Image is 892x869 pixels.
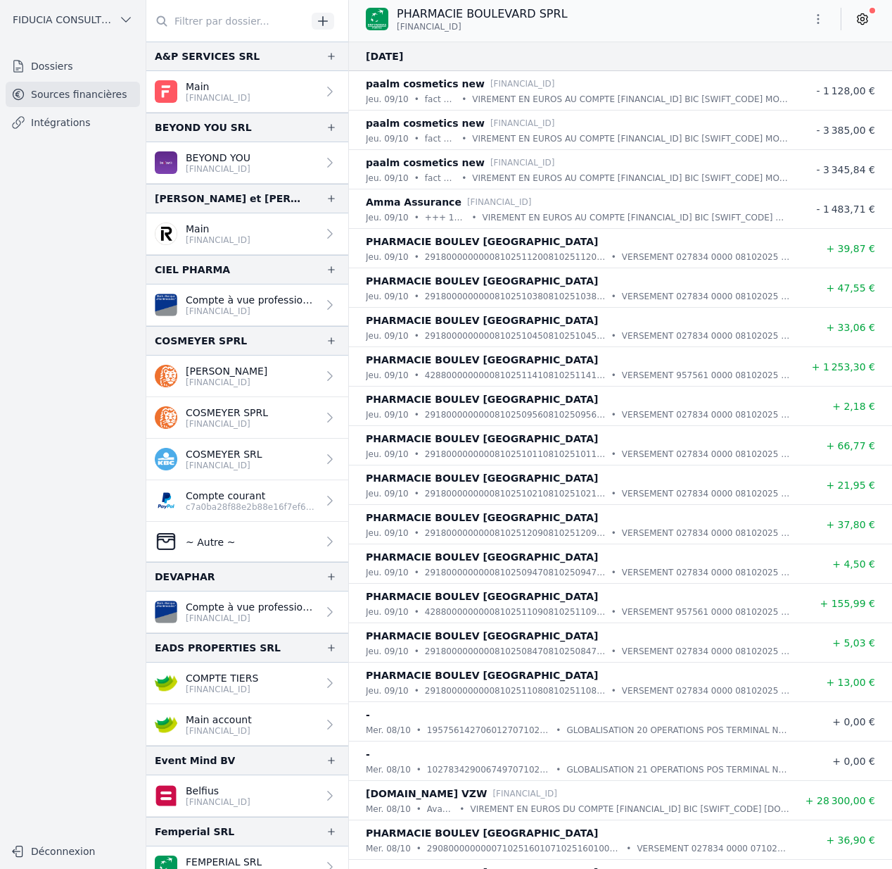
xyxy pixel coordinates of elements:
div: • [414,250,419,264]
p: VERSEMENT 027834 0000 08102025 291 EXECUTE LE 08/10 REFERENCE BANQUE : 2510081940311836 DATE VALE... [622,487,791,501]
p: Compte à vue professionnel [186,293,317,307]
p: jeu. 09/10 [366,329,409,343]
p: VIREMENT EN EUROS AU COMPTE [FINANCIAL_ID] BIC [SWIFT_CODE] MOBILE BANKING PAALM COSMETICS NEW CO... [472,92,791,106]
img: PAYPAL_PPLXLULL.png [155,489,177,512]
span: + 5,03 € [832,637,875,649]
span: + 33,06 € [826,322,875,333]
p: PHARMACIE BOULEV [GEOGRAPHIC_DATA] [366,430,598,447]
a: Main [FINANCIAL_ID] [146,71,348,113]
span: + 66,77 € [826,440,875,451]
span: + 28 300,00 € [805,795,875,806]
a: Dossiers [6,54,140,79]
p: [FINANCIAL_ID] [186,92,250,104]
img: CleanShot-202025-05-26-20at-2016.10.27-402x.png [155,530,177,553]
div: Femperial SRL [155,823,234,840]
p: [FINANCIAL_ID] [490,116,555,130]
div: • [611,447,616,461]
p: Main [186,222,250,236]
div: • [611,250,616,264]
p: VERSEMENT 027834 0000 08102025 291 EXECUTE LE 08/10 REFERENCE BANQUE : 2510081940311791 DATE VALE... [622,565,791,580]
a: Compte à vue professionnel [FINANCIAL_ID] [146,285,348,326]
div: • [414,565,419,580]
span: - 3 385,00 € [816,125,875,136]
p: fact 20250801-04057 [425,132,456,146]
span: + 0,00 € [832,716,875,727]
p: VERSEMENT 027834 0000 07102025 290 REFERENCE BANQUE : 2510081017113984 DATE VALEUR : [DATE] [637,842,791,856]
div: • [556,763,561,777]
span: + 155,99 € [820,598,875,609]
img: BEOBANK_CTBKBEBX.png [155,151,177,174]
div: • [611,526,616,540]
div: • [611,408,616,422]
img: BNP_BE_BUSINESS_GEBABEBB.png [366,8,388,30]
div: • [416,802,421,816]
p: Compte à vue professionnel [186,600,317,614]
div: CIEL PHARMA [155,261,230,278]
div: • [611,684,616,698]
p: [FINANCIAL_ID] [186,796,250,808]
p: 291800000000081025102108102510210000000000000000 00032999600032999600000000000000000 1666027834 2... [425,487,606,501]
span: + 1 253,30 € [812,361,875,373]
a: Main [FINANCIAL_ID] [146,213,348,255]
p: VERSEMENT 027834 0000 08102025 291 EXECUTE LE 08/10 REFERENCE BANQUE : 2510081940311923 DATE VALE... [622,329,791,343]
div: • [461,132,466,146]
p: COSMEYER SRL [186,447,262,461]
div: • [414,644,419,658]
span: + 4,50 € [832,558,875,570]
div: • [414,171,419,185]
span: + 2,18 € [832,401,875,412]
p: 291800000000081025094708102509470000000000000000 00020337200020337200000000000000000 1666027834 2... [425,565,606,580]
p: jeu. 09/10 [366,605,409,619]
p: PHARMACIE BOULEVARD SPRL [397,6,568,23]
p: Compte courant [186,489,317,503]
p: 291800000000081025110808102511080000000000000000 00006473100006473100000000000000000 1666027834 2... [425,684,606,698]
p: jeu. 09/10 [366,447,409,461]
p: jeu. 09/10 [366,250,409,264]
p: VERSEMENT 027834 0000 08102025 291 EXECUTE LE 08/10 REFERENCE BANQUE : 2510081940311814 DATE VALE... [622,526,791,540]
p: VIREMENT EN EUROS AU COMPTE [FINANCIAL_ID] BIC [SWIFT_CODE] MOBILE BANKING PAALM COSMETICS NEW CO... [472,132,791,146]
p: - [366,746,370,763]
div: • [611,487,616,501]
p: jeu. 09/10 [366,487,409,501]
p: paalm cosmetics new [366,115,485,132]
p: Avance 2107301 - 202509 [427,802,454,816]
a: Main account [FINANCIAL_ID] [146,704,348,746]
span: + 39,87 € [826,243,875,254]
span: + 21,95 € [826,480,875,491]
p: jeu. 09/10 [366,368,409,382]
p: fact 20250902-04713 [425,92,456,106]
p: 290800000000071025160107102516010000000000000000 00016488700016488700000000000000000 1666027834 2... [427,842,620,856]
button: FIDUCIA CONSULTING SRL [6,8,140,31]
div: • [611,565,616,580]
p: PHARMACIE BOULEV [GEOGRAPHIC_DATA] [366,509,598,526]
p: 291800000000081025104508102510450000000000000000 00005115500005115500000000000000000 1666027834 2... [425,329,606,343]
img: belfius-1.png [155,784,177,807]
div: • [611,605,616,619]
p: c7a0ba28f88e2b88e16f7ef646282700 [186,501,317,513]
div: • [471,211,476,225]
div: • [414,684,419,698]
div: • [414,211,419,225]
div: • [414,92,419,106]
span: [FINANCIAL_ID] [397,21,461,32]
p: PHARMACIE BOULEV [GEOGRAPHIC_DATA] [366,312,598,329]
a: COMPTE TIERS [FINANCIAL_ID] [146,663,348,704]
p: 291800000000081025084708102508470000000000000000 00068230800068230800000000000000000 1666027834 2... [425,644,606,658]
p: jeu. 09/10 [366,92,409,106]
p: VIREMENT EN EUROS AU COMPTE [FINANCIAL_ID] BIC [SWIFT_CODE] MOBILE BANKING AMMA ASSURANCE COMMUNI... [482,211,791,225]
a: [PERSON_NAME] [FINANCIAL_ID] [146,356,348,397]
div: • [414,487,419,501]
p: [FINANCIAL_ID] [186,377,267,388]
span: + 36,90 € [826,834,875,846]
p: [FINANCIAL_ID] [186,684,258,695]
p: FEMPERIAL SRL [186,855,262,869]
p: BEYOND YOU [186,151,250,165]
p: [FINANCIAL_ID] [186,306,317,317]
p: jeu. 09/10 [366,289,409,304]
p: jeu. 09/10 [366,565,409,580]
img: kbc.png [155,448,177,470]
p: VERSEMENT 957561 0000 08102025 428 EXECUTE LE 08/10 REFERENCE BANQUE : 2510081940311902 DATE VALE... [622,368,791,382]
p: 291800000000081025120908102512090000000000000000 00090673700090673700000000000000000 1666027834 2... [425,526,606,540]
p: Main account [186,713,252,727]
p: jeu. 09/10 [366,408,409,422]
